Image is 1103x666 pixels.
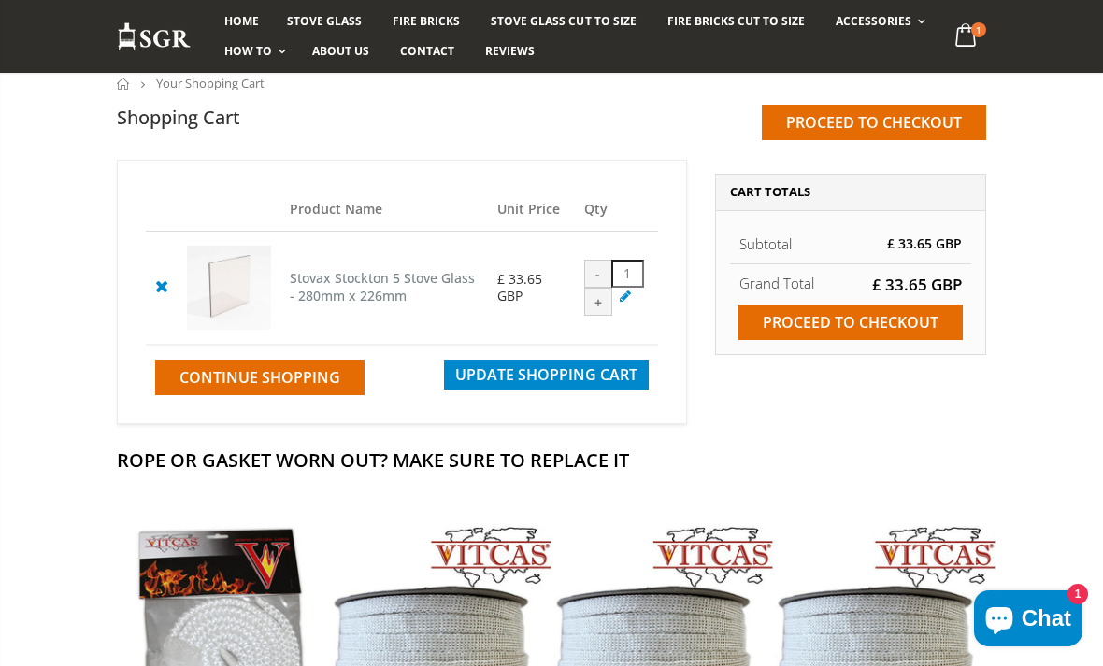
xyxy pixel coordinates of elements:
[887,234,962,252] span: £ 33.65 GBP
[393,13,460,29] span: Fire Bricks
[117,105,240,130] h1: Shopping Cart
[653,7,819,36] a: Fire Bricks Cut To Size
[117,21,192,52] img: Stove Glass Replacement
[948,19,986,55] a: 1
[488,189,574,231] th: Unit Price
[971,22,986,37] span: 1
[575,189,658,231] th: Qty
[739,274,814,292] strong: Grand Total
[485,43,535,59] span: Reviews
[273,7,376,36] a: Stove Glass
[471,36,549,66] a: Reviews
[156,75,265,92] span: Your Shopping Cart
[224,43,272,59] span: How To
[117,78,131,90] a: Home
[584,260,612,288] div: -
[298,36,383,66] a: About us
[584,288,612,316] div: +
[491,13,636,29] span: Stove Glass Cut To Size
[455,364,637,385] span: Update Shopping Cart
[224,13,259,29] span: Home
[287,13,362,29] span: Stove Glass
[386,36,468,66] a: Contact
[477,7,650,36] a: Stove Glass Cut To Size
[210,7,273,36] a: Home
[155,360,365,395] a: Continue Shopping
[968,590,1088,651] inbox-online-store-chat: Shopify online store chat
[379,7,474,36] a: Fire Bricks
[667,13,805,29] span: Fire Bricks Cut To Size
[280,189,488,231] th: Product Name
[444,360,649,390] button: Update Shopping Cart
[872,274,962,295] span: £ 33.65 GBP
[179,367,340,388] span: Continue Shopping
[822,7,935,36] a: Accessories
[187,246,271,330] img: Stovax Stockton 5 Stove Glass - 280mm x 226mm
[400,43,454,59] span: Contact
[738,305,963,340] input: Proceed to checkout
[497,270,542,305] span: £ 33.65 GBP
[739,234,792,253] span: Subtotal
[210,36,295,66] a: How To
[730,183,810,200] span: Cart Totals
[836,13,911,29] span: Accessories
[312,43,369,59] span: About us
[117,447,986,473] h2: Rope Or Gasket Worn Out? Make Sure To Replace It
[290,269,475,305] a: Stovax Stockton 5 Stove Glass - 280mm x 226mm
[762,105,986,140] input: Proceed to checkout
